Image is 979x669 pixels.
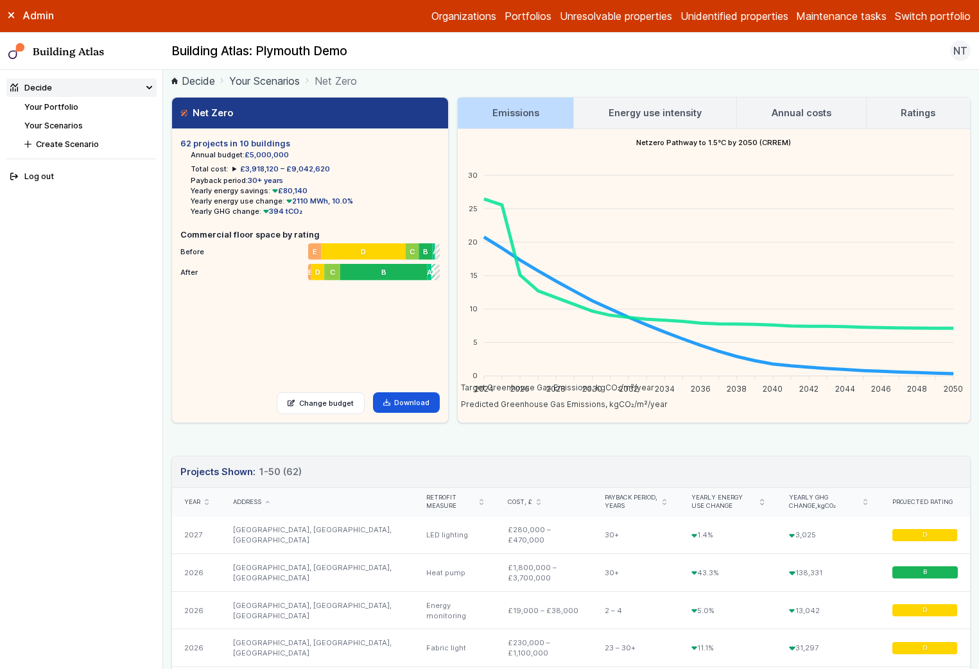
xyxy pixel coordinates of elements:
[180,137,440,150] h5: 62 projects in 10 buildings
[259,465,302,479] span: 1-50 (62)
[470,271,478,280] tspan: 15
[492,106,539,120] h3: Emissions
[191,206,440,216] li: Yearly GHG change:
[248,176,283,185] span: 30+ years
[172,591,221,629] div: 2026
[796,8,887,24] a: Maintenance tasks
[727,383,747,393] tspan: 2038
[835,383,855,393] tspan: 2044
[923,644,927,652] span: D
[191,150,440,160] li: Annual budget:
[817,502,836,509] span: kgCO₂
[867,98,971,128] a: Ratings
[233,563,392,582] a: [GEOGRAPHIC_DATA], [GEOGRAPHIC_DATA], [GEOGRAPHIC_DATA]
[777,554,879,592] div: 138,331
[789,494,859,510] span: Yearly GHG change,
[468,237,478,246] tspan: 20
[172,517,221,554] div: 2027
[469,204,478,213] tspan: 25
[315,267,320,277] span: D
[270,186,308,195] span: £80,140
[508,498,532,507] span: Cost, £
[172,554,221,592] div: 2026
[330,267,335,277] span: C
[560,8,672,24] a: Unresolvable properties
[923,606,927,614] span: D
[895,8,971,24] button: Switch portfolio
[593,517,679,554] div: 30+
[923,569,927,577] span: B
[505,8,551,24] a: Portfolios
[414,517,496,554] div: LED lighting
[171,43,347,60] h2: Building Atlas: Plymouth Demo
[474,383,494,393] tspan: 2024
[180,261,440,278] li: After
[414,591,496,629] div: Energy monitoring
[191,164,229,174] h6: Total cost:
[426,494,475,510] span: Retrofit measure
[468,170,478,179] tspan: 30
[431,8,496,24] a: Organizations
[691,383,711,393] tspan: 2036
[510,383,530,393] tspan: 2026
[496,554,592,592] div: £1,800,000 – £3,700,000
[777,629,879,667] div: 31,297
[496,591,592,629] div: £19,000 – £38,000
[593,591,679,629] div: 2 – 4
[180,106,233,120] h3: Net Zero
[458,98,574,128] a: Emissions
[679,629,777,667] div: 11.1%
[433,247,435,257] span: A
[582,383,602,393] tspan: 2030
[458,129,970,156] h4: Netzero Pathway to 1.5°C by 2050 (CRREM)
[593,629,679,667] div: 23 – 30+
[191,186,440,196] li: Yearly energy savings:
[605,494,659,510] span: Payback period, years
[777,517,879,554] div: 3,025
[180,241,440,257] li: Before
[431,267,435,277] span: A+
[574,98,736,128] a: Energy use intensity
[763,383,783,393] tspan: 2040
[21,135,157,153] button: Create Scenario
[799,383,819,393] tspan: 2042
[361,247,366,257] span: D
[950,40,971,61] button: NT
[473,338,478,347] tspan: 5
[172,629,221,667] div: 2026
[777,591,879,629] div: 13,042
[772,106,831,120] h3: Annual costs
[233,525,392,544] a: [GEOGRAPHIC_DATA], [GEOGRAPHIC_DATA], [GEOGRAPHIC_DATA]
[428,267,431,277] span: A
[171,73,215,89] a: Decide
[679,591,777,629] div: 5.0%
[184,498,200,507] span: Year
[233,601,392,620] a: [GEOGRAPHIC_DATA], [GEOGRAPHIC_DATA], [GEOGRAPHIC_DATA]
[414,554,496,592] div: Heat pump
[680,8,788,24] a: Unidentified properties
[496,629,592,667] div: £230,000 – £1,100,000
[308,267,311,277] span: E
[414,629,496,667] div: Fabric light
[953,43,967,58] span: NT
[593,554,679,592] div: 30+
[423,247,428,257] span: B
[233,498,261,507] span: Address
[472,371,478,380] tspan: 0
[284,196,354,205] span: 2110 MWh, 10.0%
[679,554,777,592] div: 43.3%
[619,383,638,393] tspan: 2032
[871,383,891,393] tspan: 2046
[232,164,330,174] summary: £3,918,120 – £9,042,620
[410,247,415,257] span: C
[313,247,317,257] span: E
[691,494,756,510] span: Yearly energy use change
[191,175,440,186] li: Payback period:
[451,399,668,409] span: Predicted Greenhouse Gas Emissions, kgCO₂/m²/year
[373,392,440,413] a: Download
[240,164,330,173] span: £3,918,120 – £9,042,620
[451,383,654,392] span: Target Greenhouse Gas Emissions, kgCO₂/m²/year
[679,517,777,554] div: 1.4%
[24,121,83,130] a: Your Scenarios
[923,531,927,539] span: D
